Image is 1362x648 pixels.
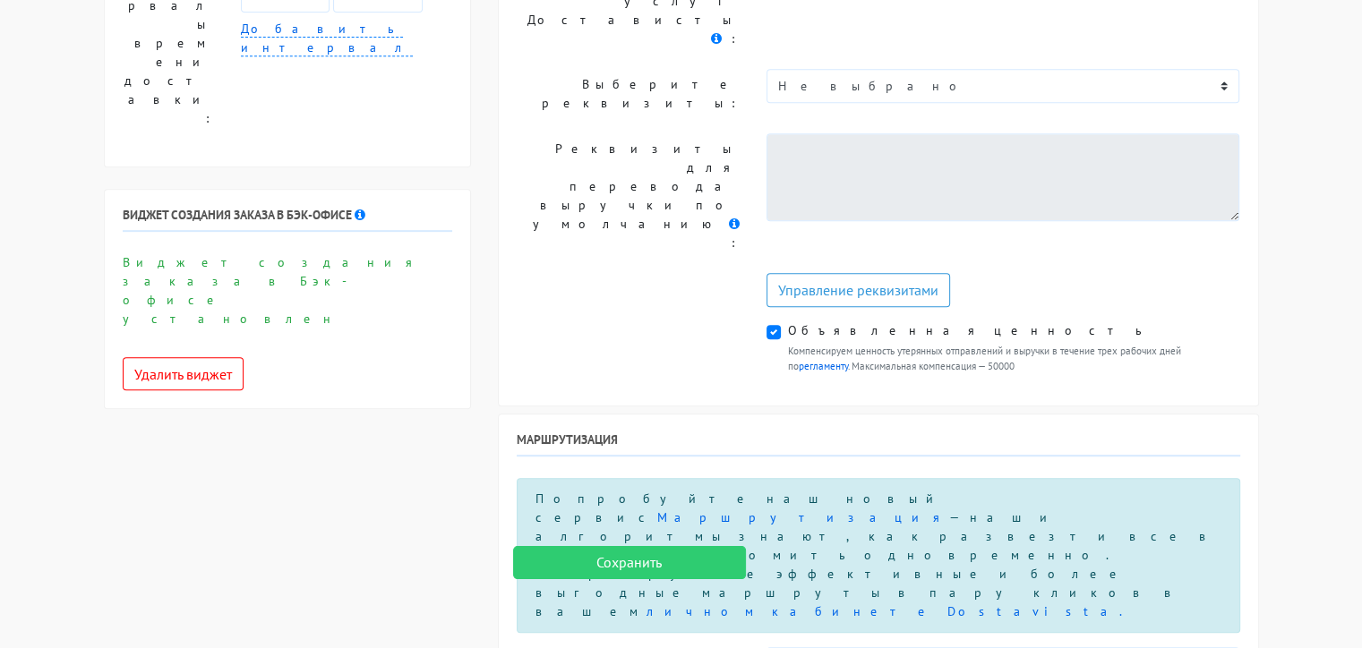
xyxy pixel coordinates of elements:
h6: Виджет создания заказа в Бэк-офисе [123,208,452,232]
a: личном кабинете Dostavista. [647,603,1135,619]
a: Добавить интервал [241,21,413,56]
a: Управление реквизитами [767,273,950,307]
input: Сохранить [513,546,746,580]
a: Маршрутизация [657,509,949,525]
p: Виджет создания заказа в Бэк-офисе установлен [123,253,452,328]
button: Удалить виджет [123,357,244,391]
h6: Маршрутизация [517,432,1240,456]
small: Компенсируем ценность утерянных отправлений и выручки в течение трех рабочих дней по . Максимальн... [788,344,1240,374]
div: Попробуйте наш новый сервис — наши алгоритмы знают, как развезти все в срок и сэкономить одноврем... [517,478,1240,633]
label: Выберите реквизиты: [503,69,753,119]
label: Реквизиты для перевода выручки по умолчанию : [503,133,753,259]
a: регламенту [799,360,848,372]
label: Объявленная ценность [788,321,1151,340]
